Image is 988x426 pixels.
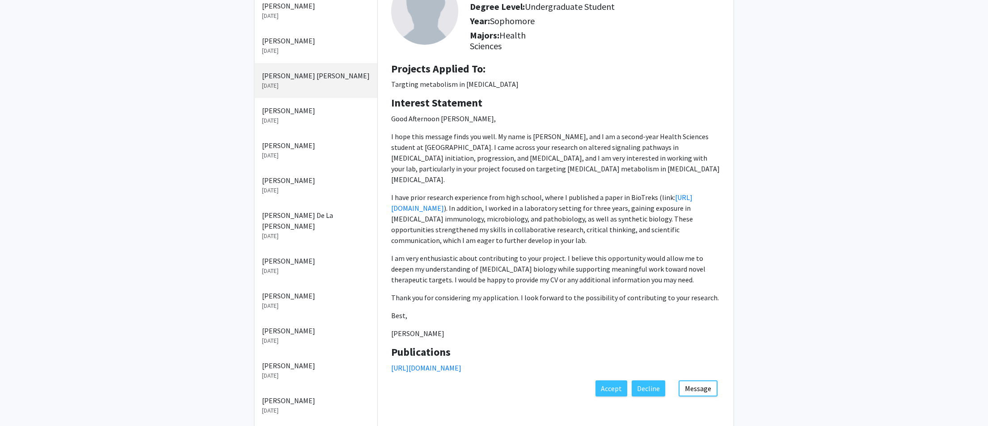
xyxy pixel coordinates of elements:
[632,380,665,396] button: Decline
[391,310,720,321] p: Best,
[262,186,370,195] p: [DATE]
[262,70,370,81] p: [PERSON_NAME] [PERSON_NAME]
[595,380,627,396] button: Accept
[262,371,370,380] p: [DATE]
[391,363,461,372] a: [URL][DOMAIN_NAME]
[391,253,720,285] p: I am very enthusiastic about contributing to your project. I believe this opportunity would allow...
[391,192,720,246] p: I have prior research experience from high school, where I published a paper in BioTreks (link: )...
[262,35,370,46] p: [PERSON_NAME]
[391,328,720,339] p: [PERSON_NAME]
[262,46,370,55] p: [DATE]
[7,386,38,419] iframe: Chat
[679,380,718,396] button: Message
[525,1,615,12] span: Undergraduate Student
[391,292,720,303] p: Thank you for considering my application. I look forward to the possibility of contributing to yo...
[262,0,370,11] p: [PERSON_NAME]
[262,290,370,301] p: [PERSON_NAME]
[262,105,370,116] p: [PERSON_NAME]
[490,15,535,26] span: Sophomore
[262,325,370,336] p: [PERSON_NAME]
[262,266,370,276] p: [DATE]
[262,336,370,345] p: [DATE]
[262,231,370,241] p: [DATE]
[470,1,525,12] b: Degree Level:
[262,140,370,151] p: [PERSON_NAME]
[262,151,370,160] p: [DATE]
[262,395,370,406] p: [PERSON_NAME]
[391,79,720,89] p: Targting metabolism in [MEDICAL_DATA]
[262,256,370,266] p: [PERSON_NAME]
[262,11,370,21] p: [DATE]
[470,30,499,41] b: Majors:
[262,360,370,371] p: [PERSON_NAME]
[262,175,370,186] p: [PERSON_NAME]
[391,113,720,124] p: Good Afternoon [PERSON_NAME],
[391,62,486,76] b: Projects Applied To:
[262,301,370,311] p: [DATE]
[262,116,370,125] p: [DATE]
[391,96,482,110] b: Interest Statement
[262,81,370,90] p: [DATE]
[470,30,526,51] span: Health Sciences
[262,210,370,231] p: [PERSON_NAME] De La [PERSON_NAME]
[391,345,451,359] b: Publications
[262,406,370,415] p: [DATE]
[470,15,490,26] b: Year:
[391,131,720,185] p: I hope this message finds you well. My name is [PERSON_NAME], and I am a second-year Health Scien...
